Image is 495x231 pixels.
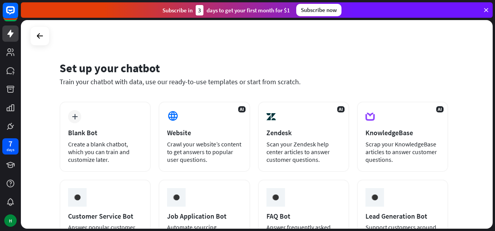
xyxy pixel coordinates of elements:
div: days [7,147,14,153]
div: Subscribe in days to get your first month for $1 [162,5,290,15]
div: 3 [196,5,203,15]
div: Subscribe now [296,4,341,16]
div: H [4,214,17,227]
a: 7 days [2,138,19,155]
div: 7 [9,140,12,147]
